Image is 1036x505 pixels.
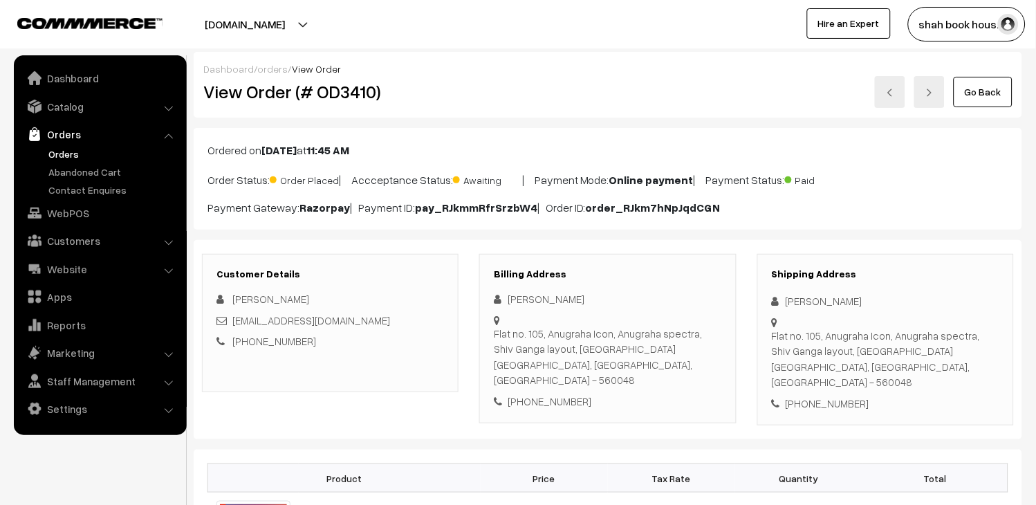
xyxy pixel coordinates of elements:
img: user [998,14,1019,35]
a: Abandoned Cart [45,165,182,179]
b: order_RJkm7hNpJqdCGN [586,201,721,214]
span: [PERSON_NAME] [232,293,309,305]
p: Order Status: | Accceptance Status: | Payment Mode: | Payment Status: [207,169,1008,188]
button: [DOMAIN_NAME] [156,7,333,42]
button: shah book hous… [908,7,1026,42]
div: [PHONE_NUMBER] [772,396,999,412]
span: View Order [292,63,341,75]
b: pay_RJkmmRfrSrzbW4 [415,201,537,214]
h3: Customer Details [216,268,444,280]
a: Hire an Expert [807,8,891,39]
h3: Shipping Address [772,268,999,280]
span: Awaiting [453,169,522,187]
div: / / [203,62,1012,76]
a: Catalog [17,94,182,119]
a: Go Back [954,77,1012,107]
a: Dashboard [203,63,254,75]
img: left-arrow.png [886,89,894,97]
th: Product [208,464,481,493]
span: Order Placed [270,169,339,187]
a: Marketing [17,340,182,365]
b: Razorpay [299,201,350,214]
a: orders [257,63,288,75]
b: [DATE] [261,143,297,157]
a: Orders [17,122,182,147]
a: [EMAIL_ADDRESS][DOMAIN_NAME] [232,314,390,327]
a: Apps [17,284,182,309]
a: Staff Management [17,369,182,394]
a: [PHONE_NUMBER] [232,335,316,347]
a: Settings [17,396,182,421]
p: Payment Gateway: | Payment ID: | Order ID: [207,199,1008,216]
a: COMMMERCE [17,14,138,30]
a: WebPOS [17,201,182,226]
th: Tax Rate [608,464,735,493]
span: Paid [785,169,854,187]
a: Customers [17,228,182,253]
b: 11:45 AM [306,143,349,157]
th: Total [862,464,1008,493]
th: Quantity [735,464,862,493]
a: Dashboard [17,66,182,91]
h3: Billing Address [494,268,721,280]
h2: View Order (# OD3410) [203,81,459,102]
div: [PERSON_NAME] [494,291,721,307]
img: COMMMERCE [17,18,163,28]
div: [PHONE_NUMBER] [494,394,721,410]
a: Website [17,257,182,282]
div: [PERSON_NAME] [772,293,999,309]
div: Flat no. 105, Anugraha Icon, Anugraha spectra, Shiv Ganga layout, [GEOGRAPHIC_DATA] [GEOGRAPHIC_D... [494,326,721,388]
th: Price [481,464,608,493]
a: Orders [45,147,182,161]
div: Flat no. 105, Anugraha Icon, Anugraha spectra, Shiv Ganga layout, [GEOGRAPHIC_DATA] [GEOGRAPHIC_D... [772,328,999,390]
b: Online payment [609,173,694,187]
a: Reports [17,313,182,338]
img: right-arrow.png [925,89,934,97]
p: Ordered on at [207,142,1008,158]
a: Contact Enquires [45,183,182,197]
